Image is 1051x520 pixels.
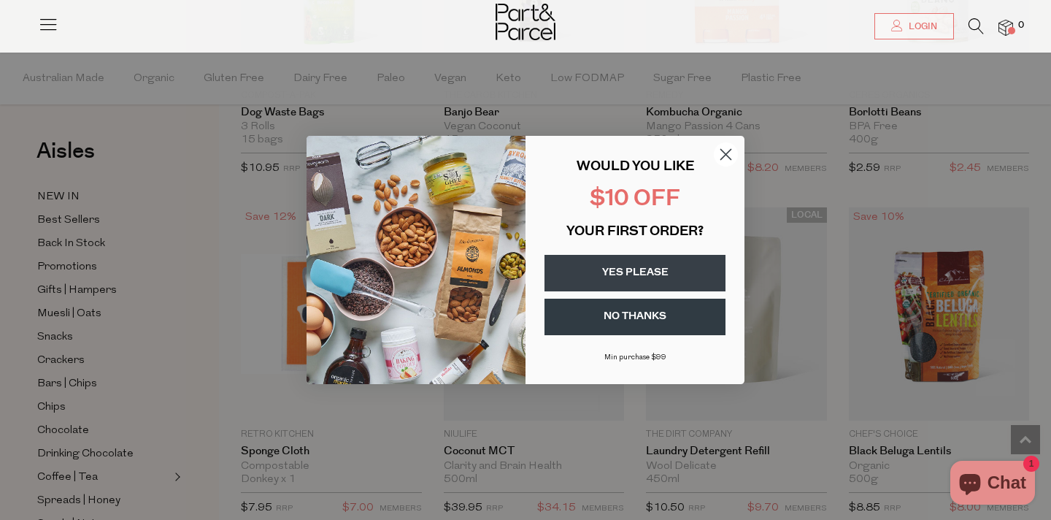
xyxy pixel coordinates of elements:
[604,353,666,362] span: Min purchase $99
[577,161,694,174] span: WOULD YOU LIKE
[496,4,555,40] img: Part&Parcel
[590,188,680,211] span: $10 OFF
[905,20,937,33] span: Login
[544,255,725,291] button: YES PLEASE
[874,13,954,39] a: Login
[713,142,739,167] button: Close dialog
[566,226,704,239] span: YOUR FIRST ORDER?
[946,461,1039,508] inbox-online-store-chat: Shopify online store chat
[998,20,1013,35] a: 0
[544,299,725,335] button: NO THANKS
[1015,19,1028,32] span: 0
[307,136,525,384] img: 43fba0fb-7538-40bc-babb-ffb1a4d097bc.jpeg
